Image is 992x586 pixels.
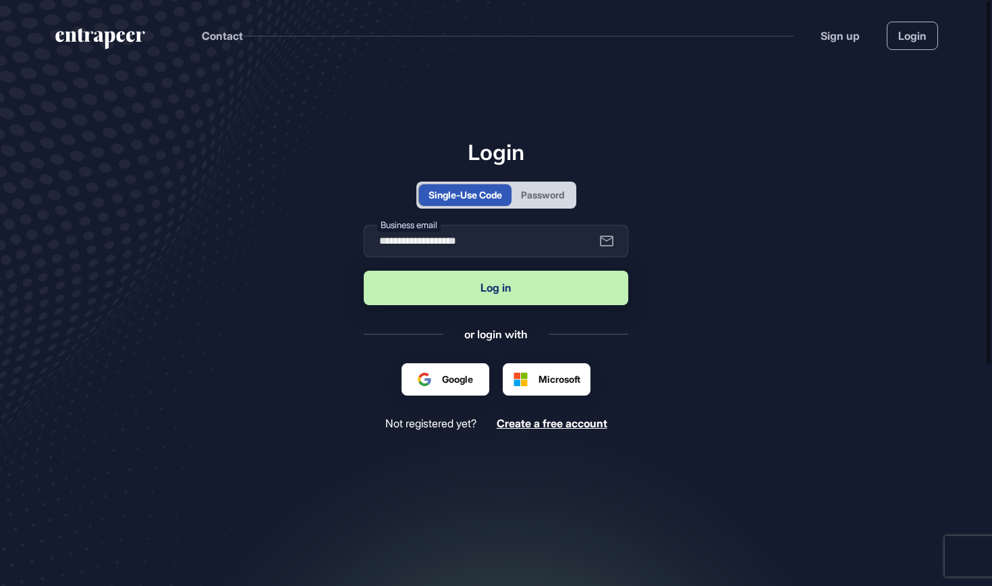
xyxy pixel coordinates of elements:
[887,22,938,50] a: Login
[497,417,607,430] span: Create a free account
[539,372,580,386] span: Microsoft
[364,139,628,165] h1: Login
[429,188,502,202] div: Single-Use Code
[385,417,476,430] span: Not registered yet?
[464,327,528,342] div: or login with
[521,188,564,202] div: Password
[54,28,146,54] a: entrapeer-logo
[377,217,441,232] label: Business email
[364,271,628,305] button: Log in
[202,27,243,45] button: Contact
[821,28,860,44] a: Sign up
[497,417,607,430] a: Create a free account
